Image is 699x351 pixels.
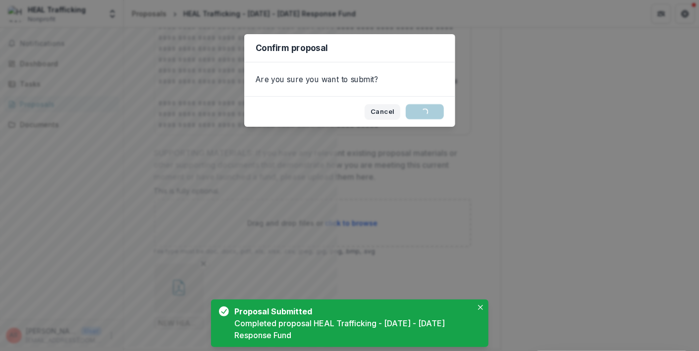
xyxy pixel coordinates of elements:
div: Proposal Submitted [235,305,469,317]
header: Confirm proposal [244,34,455,62]
button: Cancel [365,104,400,119]
button: Close [475,301,486,313]
div: Are you sure you want to submit? [244,62,455,96]
div: Completed proposal HEAL Trafficking - [DATE] - [DATE] Response Fund [235,317,473,341]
